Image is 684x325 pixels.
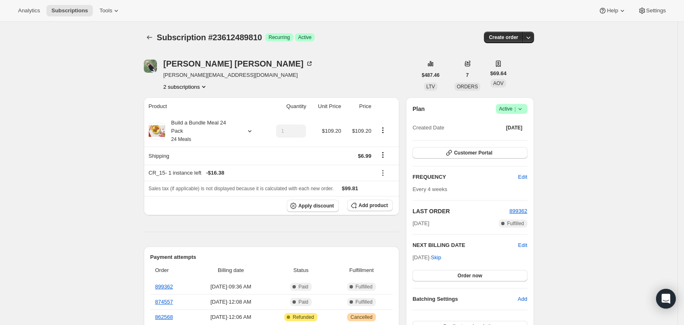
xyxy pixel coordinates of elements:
span: Cancelled [350,314,372,320]
span: $99.81 [342,185,358,191]
span: $109.20 [322,128,341,134]
button: Settings [633,5,671,16]
button: 7 [461,69,474,81]
th: Unit Price [309,97,343,115]
span: Active [499,105,524,113]
button: Edit [513,171,532,184]
span: Fulfilled [355,284,372,290]
span: [DATE] · [412,254,441,260]
th: Price [343,97,373,115]
button: Order now [412,270,527,281]
th: Product [144,97,265,115]
span: Subscriptions [51,7,88,14]
span: 7 [466,72,469,78]
button: Apply discount [287,200,339,212]
div: CR_15 - 1 instance left [149,169,371,177]
span: Apply discount [298,203,334,209]
span: [DATE] · 12:06 AM [195,313,267,321]
span: $109.20 [352,128,371,134]
button: $487.46 [417,69,444,81]
span: Active [298,34,312,41]
span: Paid [298,299,308,305]
h2: FREQUENCY [412,173,518,181]
span: Sales tax (if applicable) is not displayed because it is calculated with each new order. [149,186,334,191]
span: $487.46 [422,72,440,78]
div: [PERSON_NAME] [PERSON_NAME] [164,60,313,68]
span: $6.99 [358,153,371,159]
h2: Plan [412,105,425,113]
span: Subscription #23612489810 [157,33,262,42]
span: Fulfilled [507,220,524,227]
span: Fulfillment [335,266,388,274]
span: Recurring [269,34,290,41]
button: Help [594,5,631,16]
span: | [514,106,516,112]
span: Add [518,295,527,303]
span: Skip [431,254,441,262]
div: Open Intercom Messenger [656,289,676,309]
small: 24 Meals [171,136,191,142]
th: Quantity [265,97,309,115]
th: Shipping [144,147,265,165]
span: [DATE] · 09:36 AM [195,283,267,291]
span: Order now [458,272,482,279]
button: Subscriptions [144,32,155,43]
span: - $16.38 [206,169,224,177]
a: 862568 [155,314,173,320]
a: 899362 [155,284,173,290]
th: Order [150,261,193,279]
button: Create order [484,32,523,43]
span: Fulfilled [355,299,372,305]
button: Shipping actions [376,150,389,159]
span: Create order [489,34,518,41]
button: Tools [94,5,125,16]
span: ORDERS [457,84,478,90]
button: Customer Portal [412,147,527,159]
h2: LAST ORDER [412,207,509,215]
span: Settings [646,7,666,14]
button: Subscriptions [46,5,93,16]
span: LTV [426,84,435,90]
span: Paid [298,284,308,290]
span: Created Date [412,124,444,132]
button: 899362 [509,207,527,215]
span: [DATE] [506,124,523,131]
span: [DATE] · 12:08 AM [195,298,267,306]
h2: Payment attempts [150,253,393,261]
span: Refunded [292,314,314,320]
span: $69.64 [490,69,507,78]
span: Status [272,266,330,274]
button: Add product [347,200,393,211]
a: 874557 [155,299,173,305]
span: Kristin Bromm [144,60,157,73]
span: AOV [493,81,503,86]
span: Billing date [195,266,267,274]
span: Analytics [18,7,40,14]
span: [DATE] [412,219,429,228]
span: Tools [99,7,112,14]
button: Edit [518,241,527,249]
span: Edit [518,173,527,181]
button: Analytics [13,5,45,16]
span: Every 4 weeks [412,186,447,192]
span: Help [607,7,618,14]
div: Build a Bundle Meal 24 Pack [165,119,239,143]
button: Add [513,293,532,306]
span: [PERSON_NAME][EMAIL_ADDRESS][DOMAIN_NAME] [164,71,313,79]
button: Skip [426,251,446,264]
span: Customer Portal [454,150,492,156]
button: Product actions [376,126,389,135]
button: [DATE] [501,122,527,134]
span: Add product [359,202,388,209]
a: 899362 [509,208,527,214]
h6: Batching Settings [412,295,518,303]
button: Product actions [164,83,208,91]
h2: NEXT BILLING DATE [412,241,518,249]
